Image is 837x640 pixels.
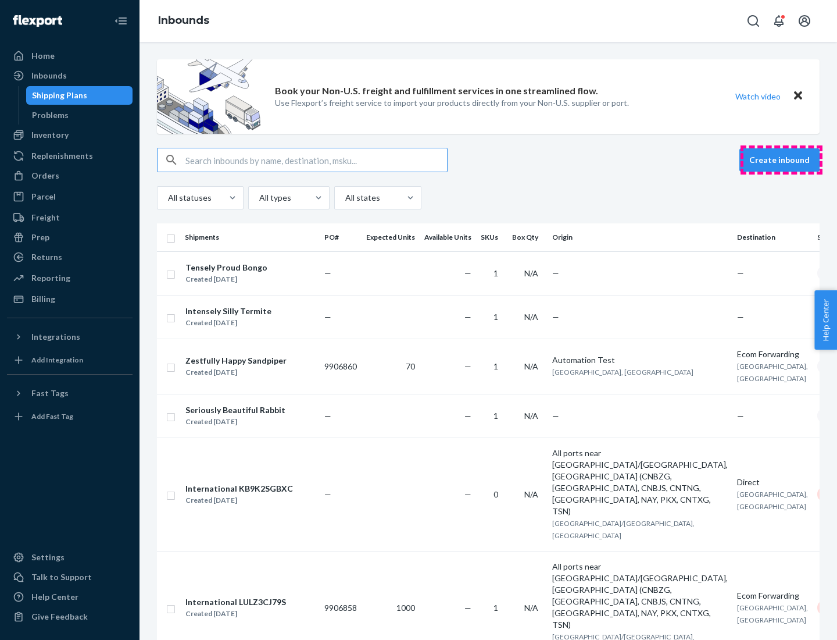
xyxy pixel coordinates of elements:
button: Close Navigation [109,9,133,33]
span: — [552,312,559,322]
div: Ecom Forwarding [737,349,808,360]
th: Expected Units [362,223,420,251]
div: Automation Test [552,354,728,366]
span: N/A [524,268,538,278]
div: International KB9K2SGBXC [185,483,293,495]
span: [GEOGRAPHIC_DATA], [GEOGRAPHIC_DATA] [737,603,808,624]
div: All ports near [GEOGRAPHIC_DATA]/[GEOGRAPHIC_DATA], [GEOGRAPHIC_DATA] (CNBZG, [GEOGRAPHIC_DATA], ... [552,561,728,631]
div: Created [DATE] [185,495,293,506]
span: 1 [493,361,498,371]
div: Created [DATE] [185,273,267,285]
img: Flexport logo [13,15,62,27]
span: N/A [524,489,538,499]
a: Freight [7,208,133,227]
a: Settings [7,548,133,567]
button: Give Feedback [7,607,133,626]
div: Parcel [31,191,56,202]
div: Ecom Forwarding [737,590,808,602]
th: Box Qty [507,223,548,251]
a: Reporting [7,269,133,287]
span: [GEOGRAPHIC_DATA], [GEOGRAPHIC_DATA] [737,490,808,511]
span: — [464,361,471,371]
a: Add Integration [7,351,133,369]
span: N/A [524,312,538,322]
div: Returns [31,251,62,263]
button: Open notifications [767,9,791,33]
a: Add Fast Tag [7,407,133,426]
div: Prep [31,232,49,243]
td: 9906860 [320,339,362,394]
div: Talk to Support [31,571,92,583]
div: Give Feedback [31,611,88,623]
button: Open Search Box [742,9,765,33]
input: All states [344,192,345,204]
span: — [464,411,471,421]
div: Add Integration [31,355,83,365]
p: Book your Non-U.S. freight and fulfillment services in one streamlined flow. [275,84,598,98]
span: 1000 [396,603,415,613]
span: Help Center [814,290,837,350]
input: All statuses [167,192,168,204]
div: Home [31,50,55,62]
div: All ports near [GEOGRAPHIC_DATA]/[GEOGRAPHIC_DATA], [GEOGRAPHIC_DATA] (CNBZG, [GEOGRAPHIC_DATA], ... [552,447,728,517]
span: — [737,312,744,322]
a: Home [7,47,133,65]
span: 1 [493,268,498,278]
p: Use Flexport’s freight service to import your products directly from your Non-U.S. supplier or port. [275,97,629,109]
div: International LULZ3CJ79S [185,596,286,608]
a: Inventory [7,126,133,144]
th: Shipments [180,223,320,251]
div: Intensely Silly Termite [185,305,271,317]
button: Create inbound [739,148,820,172]
button: Watch video [728,88,788,105]
span: [GEOGRAPHIC_DATA], [GEOGRAPHIC_DATA] [552,368,693,376]
a: Returns [7,248,133,266]
div: Created [DATE] [185,317,271,329]
span: — [464,312,471,322]
div: Fast Tags [31,387,69,399]
span: 1 [493,603,498,613]
div: Help Center [31,591,78,603]
span: — [737,411,744,421]
div: Problems [32,109,69,121]
a: Orders [7,166,133,185]
button: Close [791,88,806,105]
button: Integrations [7,328,133,346]
a: Replenishments [7,147,133,165]
span: 1 [493,411,498,421]
div: Integrations [31,331,80,343]
th: SKUs [476,223,507,251]
div: Created [DATE] [185,367,287,378]
div: Replenishments [31,150,93,162]
span: 0 [493,489,498,499]
div: Billing [31,293,55,305]
span: — [324,312,331,322]
th: PO# [320,223,362,251]
a: Inbounds [158,14,209,27]
div: Seriously Beautiful Rabbit [185,404,285,416]
a: Shipping Plans [26,86,133,105]
button: Open account menu [793,9,816,33]
div: Settings [31,552,65,563]
span: — [324,268,331,278]
span: — [324,489,331,499]
span: N/A [524,411,538,421]
span: — [464,489,471,499]
div: Orders [31,170,59,182]
a: Inbounds [7,66,133,85]
span: — [737,268,744,278]
div: Freight [31,212,60,223]
div: Created [DATE] [185,416,285,428]
a: Talk to Support [7,568,133,586]
span: — [552,268,559,278]
span: 70 [406,361,415,371]
span: — [324,411,331,421]
a: Parcel [7,187,133,206]
span: [GEOGRAPHIC_DATA]/[GEOGRAPHIC_DATA], [GEOGRAPHIC_DATA] [552,519,695,540]
div: Zestfully Happy Sandpiper [185,355,287,367]
div: Created [DATE] [185,608,286,620]
input: All types [258,192,259,204]
button: Fast Tags [7,384,133,403]
div: Inventory [31,129,69,141]
ol: breadcrumbs [149,4,219,38]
